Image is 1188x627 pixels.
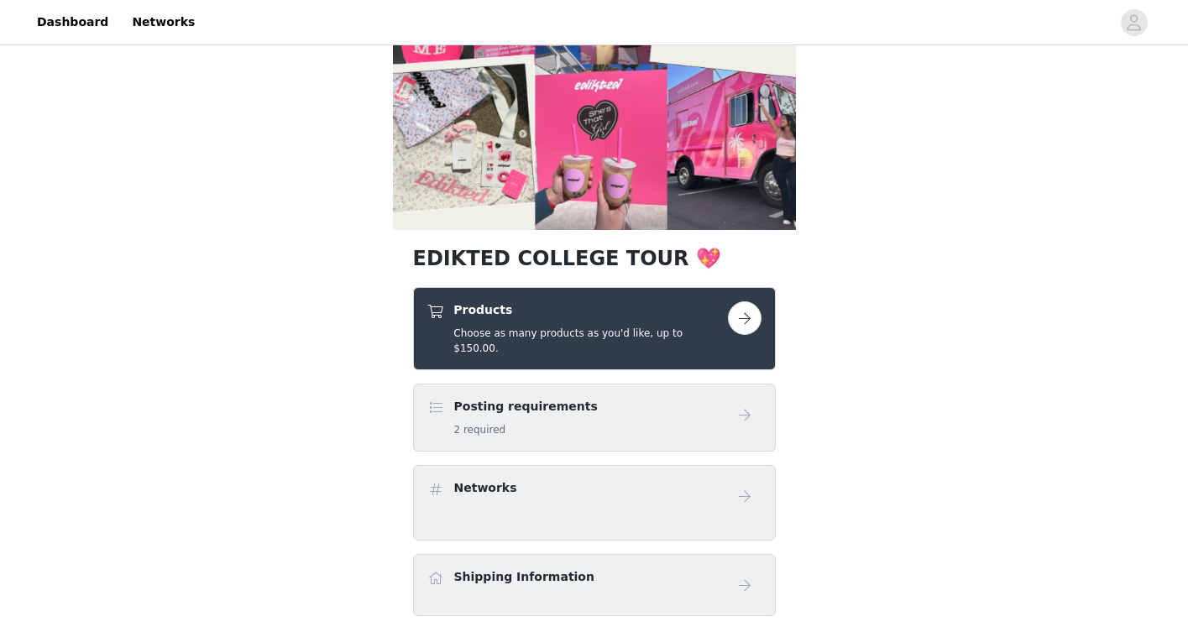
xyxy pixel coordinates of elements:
div: avatar [1126,9,1142,36]
div: Products [413,287,776,370]
h5: Choose as many products as you'd like, up to $150.00. [453,326,727,356]
h4: Products [453,301,727,319]
h4: Shipping Information [454,568,594,586]
div: Networks [413,465,776,541]
a: Dashboard [27,3,118,41]
h1: EDIKTED COLLEGE TOUR 💖 [413,243,776,274]
div: Shipping Information [413,554,776,616]
h4: Networks [454,479,517,497]
div: Posting requirements [413,384,776,452]
a: Networks [122,3,205,41]
h5: 2 required [454,422,598,437]
h4: Posting requirements [454,398,598,415]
